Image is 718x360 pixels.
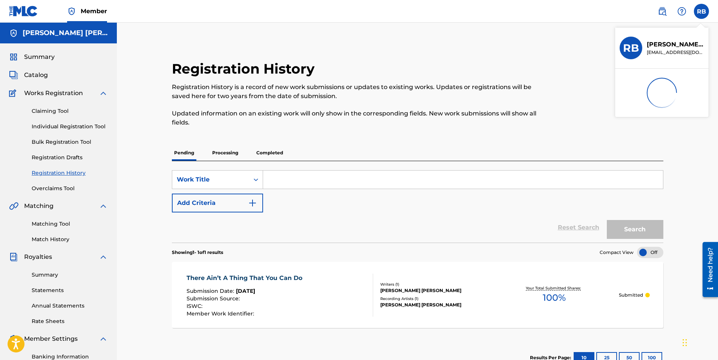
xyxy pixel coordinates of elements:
[172,109,550,127] p: Updated information on an existing work will only show in the corresponding fields. New work subm...
[24,89,83,98] span: Works Registration
[32,271,108,279] a: Summary
[697,239,718,300] iframe: Resource Center
[23,29,108,37] h5: RICHARD MELVIN BROWN
[9,29,18,38] img: Accounts
[32,317,108,325] a: Rate Sheets
[9,71,18,80] img: Catalog
[187,274,306,283] div: There Ain’t A Thing That You Can Do
[187,310,256,317] span: Member Work Identifier :
[619,292,643,298] p: Submitted
[24,334,78,343] span: Member Settings
[32,154,108,162] a: Registration Drafts
[187,295,242,302] span: Submission Source :
[683,331,687,354] div: Drag
[9,252,18,262] img: Royalties
[236,288,255,294] span: [DATE]
[526,285,583,291] p: Your Total Submitted Shares:
[32,107,108,115] a: Claiming Tool
[81,7,107,15] span: Member
[99,252,108,262] img: expand
[9,334,18,343] img: Member Settings
[254,145,285,161] p: Completed
[380,287,490,294] div: [PERSON_NAME] [PERSON_NAME]
[680,324,718,360] iframe: Chat Widget
[172,249,223,256] p: Showing 1 - 1 of 1 results
[67,7,76,16] img: Top Rightsholder
[24,252,52,262] span: Royalties
[9,202,18,211] img: Matching
[24,71,48,80] span: Catalog
[99,89,108,98] img: expand
[248,198,257,208] img: 9d2ae6d4665cec9f34b9.svg
[600,249,634,256] span: Compact View
[380,302,490,308] div: [PERSON_NAME] [PERSON_NAME]
[623,42,639,55] h3: RB
[172,145,196,161] p: Pending
[172,170,663,243] form: Search Form
[172,194,263,212] button: Add Criteria
[187,288,236,294] span: Submission Date :
[642,73,681,112] img: preloader
[380,296,490,302] div: Recording Artists ( 1 )
[172,262,663,328] a: There Ain’t A Thing That You Can DoSubmission Date:[DATE]Submission Source:ISWC:Member Work Ident...
[9,6,38,17] img: MLC Logo
[187,303,204,309] span: ISWC :
[9,52,55,62] a: SummarySummary
[32,235,108,243] a: Match History
[32,220,108,228] a: Matching Tool
[177,175,245,184] div: Work Title
[32,123,108,131] a: Individual Registration Tool
[655,4,670,19] a: Public Search
[24,52,55,62] span: Summary
[32,302,108,310] a: Annual Statements
[658,7,667,16] img: search
[9,52,18,62] img: Summary
[9,89,19,98] img: Works Registration
[694,4,709,19] div: User Menu
[32,138,108,146] a: Bulk Registration Tool
[543,291,566,305] span: 100 %
[674,4,689,19] div: Help
[647,49,704,56] p: songsculptor@yahoo.com
[9,71,48,80] a: CatalogCatalog
[32,286,108,294] a: Statements
[172,60,318,77] h2: Registration History
[647,40,704,49] p: Richard Brown
[32,169,108,177] a: Registration History
[32,185,108,192] a: Overclaims Tool
[210,145,240,161] p: Processing
[677,7,686,16] img: help
[172,83,550,101] p: Registration History is a record of new work submissions or updates to existing works. Updates or...
[24,202,54,211] span: Matching
[380,282,490,287] div: Writers ( 1 )
[99,202,108,211] img: expand
[99,334,108,343] img: expand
